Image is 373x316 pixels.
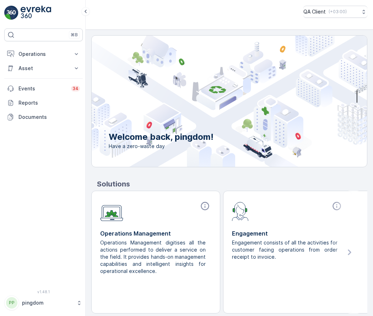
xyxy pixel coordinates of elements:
p: Welcome back, pingdom! [109,131,213,143]
img: module-icon [232,201,249,221]
p: 34 [72,86,79,91]
a: Reports [4,96,83,110]
p: Documents [18,114,80,121]
div: PP [6,297,17,309]
p: Engagement consists of all the activities for customer facing operations from order receipt to in... [232,239,337,260]
p: Operations Management [100,229,211,238]
img: logo [4,6,18,20]
a: Events34 [4,81,83,96]
a: Documents [4,110,83,124]
p: Solutions [97,179,367,189]
img: logo_light-DOdMpM7g.png [21,6,51,20]
p: pingdom [22,299,73,306]
button: QA Client(+03:00) [303,6,367,18]
p: Operations Management digitises all the actions performed to deliver a service on the field. It p... [100,239,206,275]
button: PPpingdom [4,295,83,310]
p: Reports [18,99,80,106]
p: Events [18,85,67,92]
img: city illustration [60,36,367,167]
button: Operations [4,47,83,61]
img: module-icon [100,201,123,221]
p: Engagement [232,229,343,238]
span: Have a zero-waste day [109,143,213,150]
span: v 1.48.1 [4,290,83,294]
button: Asset [4,61,83,75]
p: Asset [18,65,69,72]
p: Operations [18,51,69,58]
p: ( +03:00 ) [329,9,347,15]
p: QA Client [303,8,326,15]
p: ⌘B [71,32,78,38]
